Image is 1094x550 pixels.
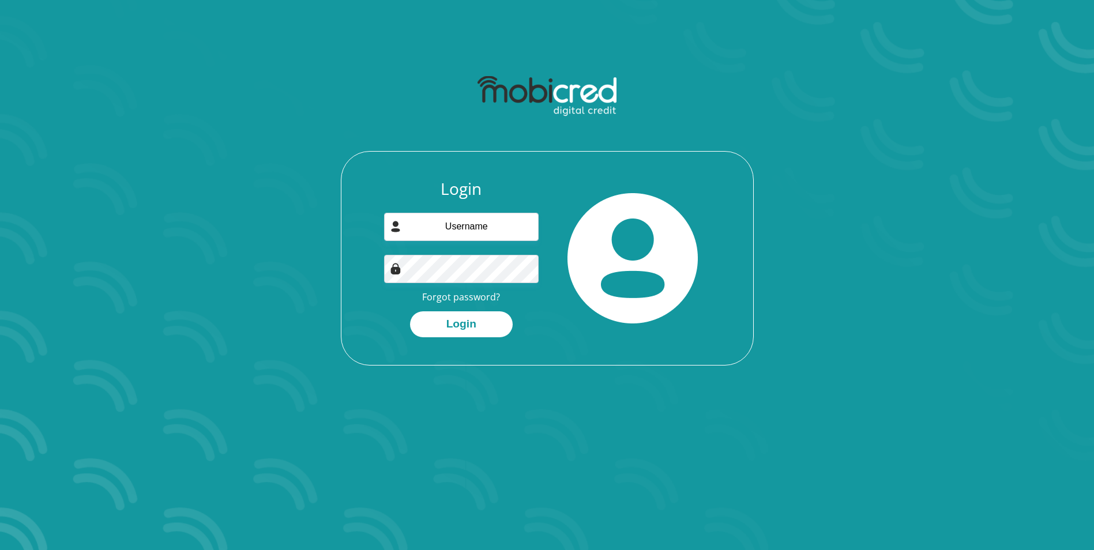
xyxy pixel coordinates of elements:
[384,213,539,241] input: Username
[422,291,500,303] a: Forgot password?
[390,263,401,274] img: Image
[390,221,401,232] img: user-icon image
[384,179,539,199] h3: Login
[410,311,513,337] button: Login
[478,76,616,116] img: mobicred logo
